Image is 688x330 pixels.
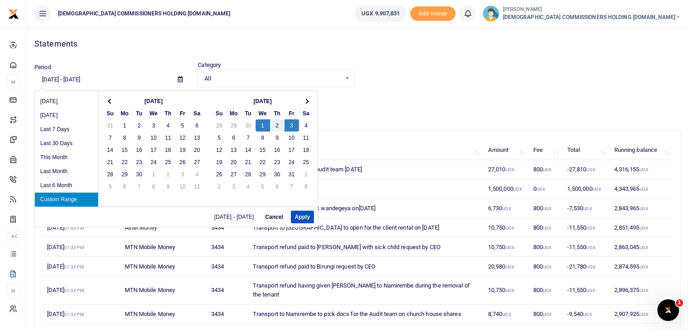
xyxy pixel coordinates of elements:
[291,211,314,223] button: Apply
[543,206,551,211] small: UGX
[657,299,679,321] iframe: Intercom live chat
[639,312,648,317] small: UGX
[270,119,285,132] td: 2
[505,245,514,250] small: UGX
[528,276,562,304] td: 800
[42,276,119,304] td: [DATE]
[586,245,595,250] small: UGX
[161,107,176,119] th: Th
[132,132,147,144] td: 9
[528,160,562,179] td: 800
[35,151,98,165] li: This Month
[285,168,299,180] td: 31
[483,237,528,257] td: 10,750
[42,257,119,276] td: [DATE]
[176,144,190,156] td: 19
[118,180,132,193] td: 6
[483,276,528,304] td: 10,750
[256,107,270,119] th: We
[132,180,147,193] td: 7
[147,119,161,132] td: 3
[7,283,19,298] li: M
[270,180,285,193] td: 6
[270,156,285,168] td: 23
[103,168,118,180] td: 28
[639,245,648,250] small: UGX
[206,257,248,276] td: 3434
[285,156,299,168] td: 24
[299,132,313,144] td: 11
[261,211,287,223] button: Cancel
[176,119,190,132] td: 5
[639,264,648,269] small: UGX
[248,218,483,238] td: Transport to [GEOGRAPHIC_DATA] to open for the client rental on [DATE]
[161,144,176,156] td: 18
[502,206,511,211] small: UGX
[103,119,118,132] td: 31
[639,226,648,231] small: UGX
[562,257,609,276] td: -21,780
[190,144,204,156] td: 20
[119,237,206,257] td: MTN Mobile Money
[161,119,176,132] td: 4
[562,179,609,199] td: 1,500,000
[639,288,648,293] small: UGX
[35,108,98,123] li: [DATE]
[147,144,161,156] td: 17
[410,6,456,21] span: Add money
[639,187,648,192] small: UGX
[161,180,176,193] td: 9
[536,187,545,192] small: UGX
[299,168,313,180] td: 1
[206,305,248,324] td: 3434
[103,144,118,156] td: 14
[528,237,562,257] td: 800
[241,119,256,132] td: 30
[176,107,190,119] th: Fr
[586,264,595,269] small: UGX
[256,132,270,144] td: 8
[118,95,190,107] th: [DATE]
[241,156,256,168] td: 21
[562,160,609,179] td: -27,810
[34,98,681,108] p: Download
[64,312,84,317] small: 01:33 PM
[528,199,562,218] td: 800
[176,180,190,193] td: 10
[355,5,407,22] a: UGX 9,907,831
[190,156,204,168] td: 27
[176,156,190,168] td: 26
[118,168,132,180] td: 29
[8,10,19,17] a: logo-small logo-large logo-large
[256,168,270,180] td: 29
[270,144,285,156] td: 16
[241,107,256,119] th: Tu
[483,218,528,238] td: 10,750
[609,141,673,160] th: Running balance: activate to sort column ascending
[161,156,176,168] td: 25
[119,276,206,304] td: MTN Mobile Money
[206,237,248,257] td: 3434
[147,180,161,193] td: 8
[147,107,161,119] th: We
[609,237,673,257] td: 2,863,045
[190,168,204,180] td: 4
[176,132,190,144] td: 12
[609,305,673,324] td: 2,907,925
[562,199,609,218] td: -7,530
[528,218,562,238] td: 800
[543,226,551,231] small: UGX
[609,199,673,218] td: 2,843,965
[214,214,258,220] span: [DATE] - [DATE]
[562,305,609,324] td: -9,540
[35,123,98,137] li: Last 7 Days
[119,218,206,238] td: Airtel Money
[351,5,410,22] li: Wallet ballance
[64,245,84,250] small: 01:33 PM
[528,257,562,276] td: 800
[609,218,673,238] td: 2,851,495
[543,288,551,293] small: UGX
[35,179,98,193] li: Last 6 Month
[248,257,483,276] td: Transport refund paid to Birungi request by CEO
[147,168,161,180] td: 1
